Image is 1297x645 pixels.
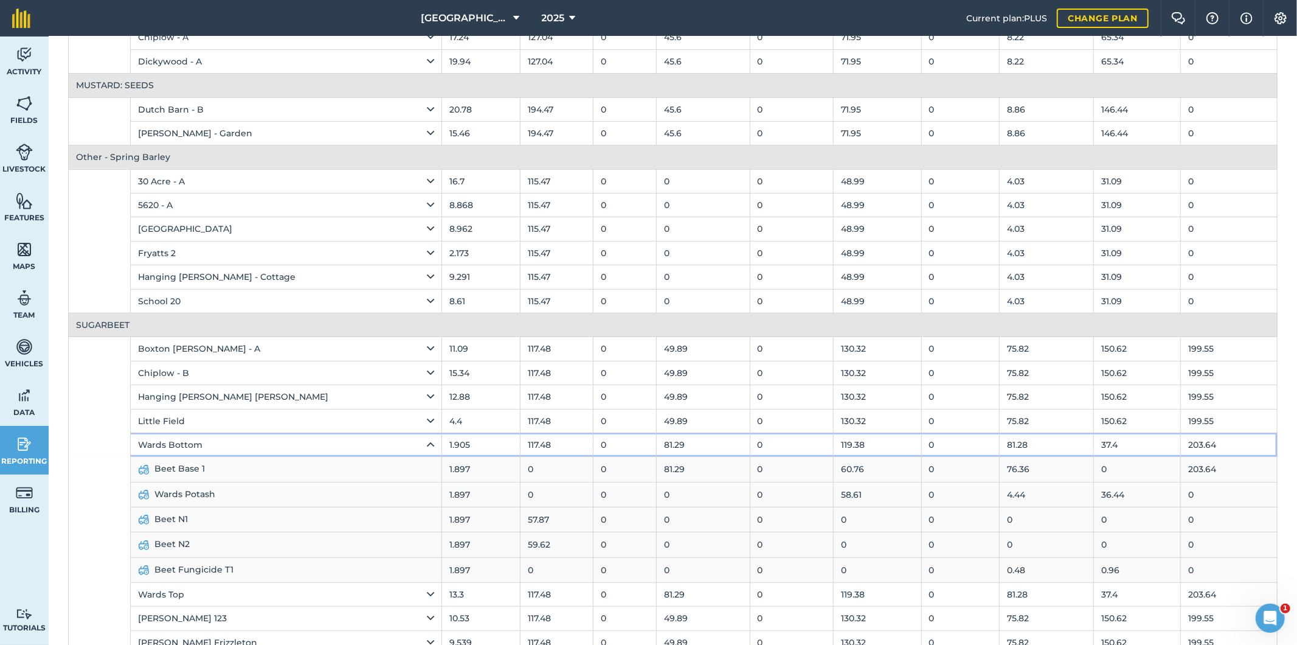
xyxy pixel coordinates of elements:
[657,582,750,606] td: 81.29
[1181,507,1278,532] td: 0
[1093,582,1180,606] td: 37.4
[1000,217,1094,241] td: 4.03
[138,270,434,284] div: Hanging [PERSON_NAME] - Cottage
[138,222,434,235] div: [GEOGRAPHIC_DATA]
[834,337,922,361] td: 130.32
[657,557,750,582] td: 0
[1093,482,1180,507] td: 36.44
[441,337,520,361] td: 11.09
[1093,361,1180,385] td: 150.62
[1000,289,1094,313] td: 4.03
[1000,241,1094,265] td: 4.03
[138,538,150,553] img: svg+xml;base64,PD94bWwgdmVyc2lvbj0iMS4wIiBlbmNvZGluZz0idXRmLTgiPz4KPCEtLSBHZW5lcmF0b3I6IEFkb2JlIE...
[520,457,593,482] td: 0
[520,361,593,385] td: 117.48
[520,482,593,507] td: 0
[834,169,922,193] td: 48.99
[1093,337,1180,361] td: 150.62
[12,9,30,28] img: fieldmargin Logo
[138,438,434,451] div: Wards Bottom
[138,246,434,260] div: Fryatts 2
[16,94,33,113] img: svg+xml;base64,PHN2ZyB4bWxucz0iaHR0cDovL3d3dy53My5vcmcvMjAwMC9zdmciIHdpZHRoPSI1NiIgaGVpZ2h0PSI2MC...
[69,265,1278,289] tr: Hanging [PERSON_NAME] - Cottage9.291115.4700048.9904.0331.090
[593,97,657,121] td: 0
[834,409,922,433] td: 130.32
[520,385,593,409] td: 117.48
[1057,9,1149,28] a: Change plan
[441,97,520,121] td: 20.78
[750,607,833,630] td: 0
[1205,12,1220,24] img: A question mark icon
[138,390,434,403] div: Hanging [PERSON_NAME] [PERSON_NAME]
[1093,289,1180,313] td: 31.09
[441,121,520,145] td: 15.46
[657,265,750,289] td: 0
[520,557,593,582] td: 0
[657,337,750,361] td: 49.89
[657,361,750,385] td: 49.89
[593,337,657,361] td: 0
[657,457,750,482] td: 81.29
[69,409,1278,433] tr: Little Field4.4117.48049.890130.32075.82150.62199.55
[1181,241,1278,265] td: 0
[1093,97,1180,121] td: 146.44
[69,582,1278,606] tr: Wards Top13.3117.48081.290119.38081.2837.4203.64
[750,557,833,582] td: 0
[520,241,593,265] td: 115.47
[1093,49,1180,73] td: 65.34
[16,240,33,259] img: svg+xml;base64,PHN2ZyB4bWxucz0iaHR0cDovL3d3dy53My5vcmcvMjAwMC9zdmciIHdpZHRoPSI1NiIgaGVpZ2h0PSI2MC...
[834,532,922,557] td: 0
[1093,532,1180,557] td: 0
[1273,12,1288,24] img: A cog icon
[750,265,833,289] td: 0
[1000,385,1094,409] td: 75.82
[441,26,520,49] td: 17.24
[921,337,1000,361] td: 0
[1000,361,1094,385] td: 75.82
[593,241,657,265] td: 0
[138,127,434,140] div: [PERSON_NAME] - Garden
[657,193,750,217] td: 0
[1000,193,1094,217] td: 4.03
[138,414,434,428] div: Little Field
[657,507,750,532] td: 0
[421,11,509,26] span: [GEOGRAPHIC_DATA]
[657,217,750,241] td: 0
[1093,607,1180,630] td: 150.62
[520,289,593,313] td: 115.47
[921,193,1000,217] td: 0
[16,484,33,502] img: svg+xml;base64,PD94bWwgdmVyc2lvbj0iMS4wIiBlbmNvZGluZz0idXRmLTgiPz4KPCEtLSBHZW5lcmF0b3I6IEFkb2JlIE...
[1093,169,1180,193] td: 31.09
[1181,265,1278,289] td: 0
[441,49,520,73] td: 19.94
[69,217,1278,241] tr: [GEOGRAPHIC_DATA]8.962115.4700048.9904.0331.090
[1093,217,1180,241] td: 31.09
[1093,557,1180,582] td: 0.96
[520,433,593,456] td: 117.48
[921,457,1000,482] td: 0
[16,192,33,210] img: svg+xml;base64,PHN2ZyB4bWxucz0iaHR0cDovL3d3dy53My5vcmcvMjAwMC9zdmciIHdpZHRoPSI1NiIgaGVpZ2h0PSI2MC...
[750,409,833,433] td: 0
[441,193,520,217] td: 8.868
[834,607,922,630] td: 130.32
[921,289,1000,313] td: 0
[1181,26,1278,49] td: 0
[593,26,657,49] td: 0
[593,457,657,482] td: 0
[441,433,520,456] td: 1.905
[520,409,593,433] td: 117.48
[834,97,922,121] td: 71.95
[593,557,657,582] td: 0
[1093,457,1180,482] td: 0
[750,217,833,241] td: 0
[69,433,1278,456] tr: Wards Bottom1.905117.48081.290119.38081.2837.4203.64
[1000,457,1094,482] td: 76.36
[138,487,150,502] img: svg+xml;base64,PD94bWwgdmVyc2lvbj0iMS4wIiBlbmNvZGluZz0idXRmLTgiPz4KPCEtLSBHZW5lcmF0b3I6IEFkb2JlIE...
[1256,604,1285,633] iframe: Intercom live chat
[1181,217,1278,241] td: 0
[1181,582,1278,606] td: 203.64
[1093,121,1180,145] td: 146.44
[593,582,657,606] td: 0
[520,97,593,121] td: 194.47
[138,462,434,476] a: Beet Base 1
